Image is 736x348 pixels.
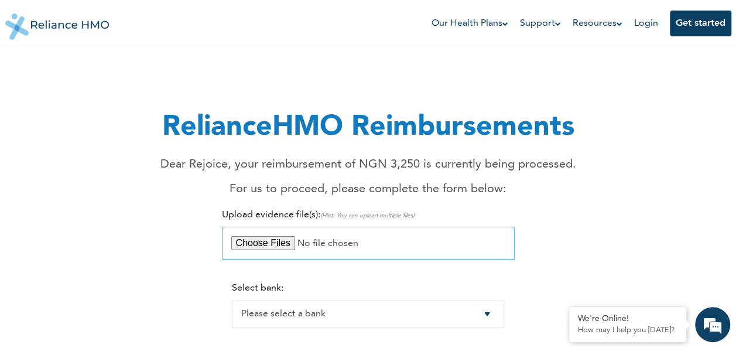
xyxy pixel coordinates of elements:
span: We're online! [68,111,162,230]
div: We're Online! [578,314,677,324]
img: d_794563401_company_1708531726252_794563401 [22,59,47,88]
p: How may I help you today? [578,326,677,335]
div: FAQs [115,288,224,325]
label: Select bank: [232,284,283,293]
span: Conversation [6,309,115,317]
button: Get started [670,11,731,36]
img: Reliance HMO's Logo [5,5,109,40]
a: Support [520,16,561,30]
a: Our Health Plans [432,16,508,30]
div: Minimize live chat window [192,6,220,34]
span: (Hint: You can upload multiple files) [320,213,415,219]
h1: RelianceHMO Reimbursements [160,107,576,149]
a: Login [634,19,658,28]
div: Chat with us now [61,66,197,81]
textarea: Type your message and hit 'Enter' [6,247,223,288]
label: Upload evidence file(s): [222,210,415,220]
p: Dear Rejoice, your reimbursement of NGN 3,250 is currently being processed. [160,156,576,173]
a: Resources [573,16,622,30]
p: For us to proceed, please complete the form below: [160,180,576,198]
